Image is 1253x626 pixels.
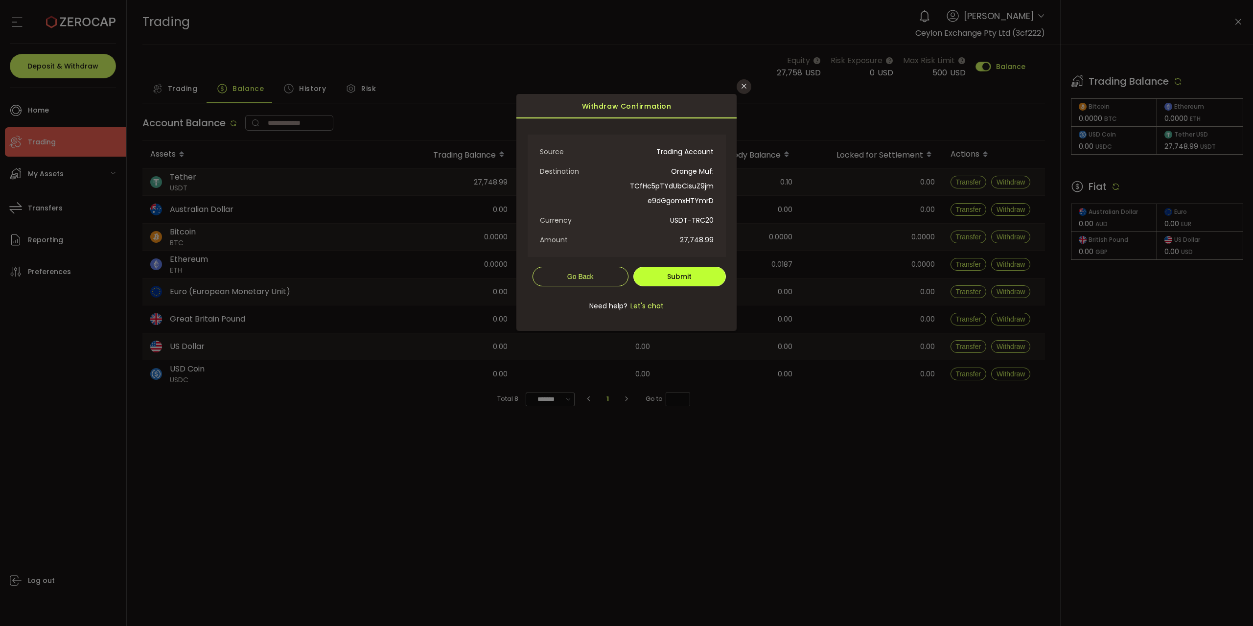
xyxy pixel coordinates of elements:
[626,213,714,228] span: USDT-TRC20
[626,164,714,208] span: Orange Muf: TCfHc5pTYdUbCisuZ9jme9dGgomxHTYmrD
[589,301,627,311] span: Need help?
[567,273,594,280] span: Go Back
[667,272,692,281] span: Submit
[533,267,628,286] button: Go Back
[540,144,627,159] span: Source
[627,301,664,311] span: Let's chat
[626,144,714,159] span: Trading Account
[516,94,737,118] div: Withdraw Confirmation
[1204,579,1253,626] iframe: Chat Widget
[540,232,627,247] span: Amount
[626,232,714,247] span: 27,748.99
[516,94,737,331] div: dialog
[540,164,627,179] span: Destination
[633,267,726,286] button: Submit
[540,213,627,228] span: Currency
